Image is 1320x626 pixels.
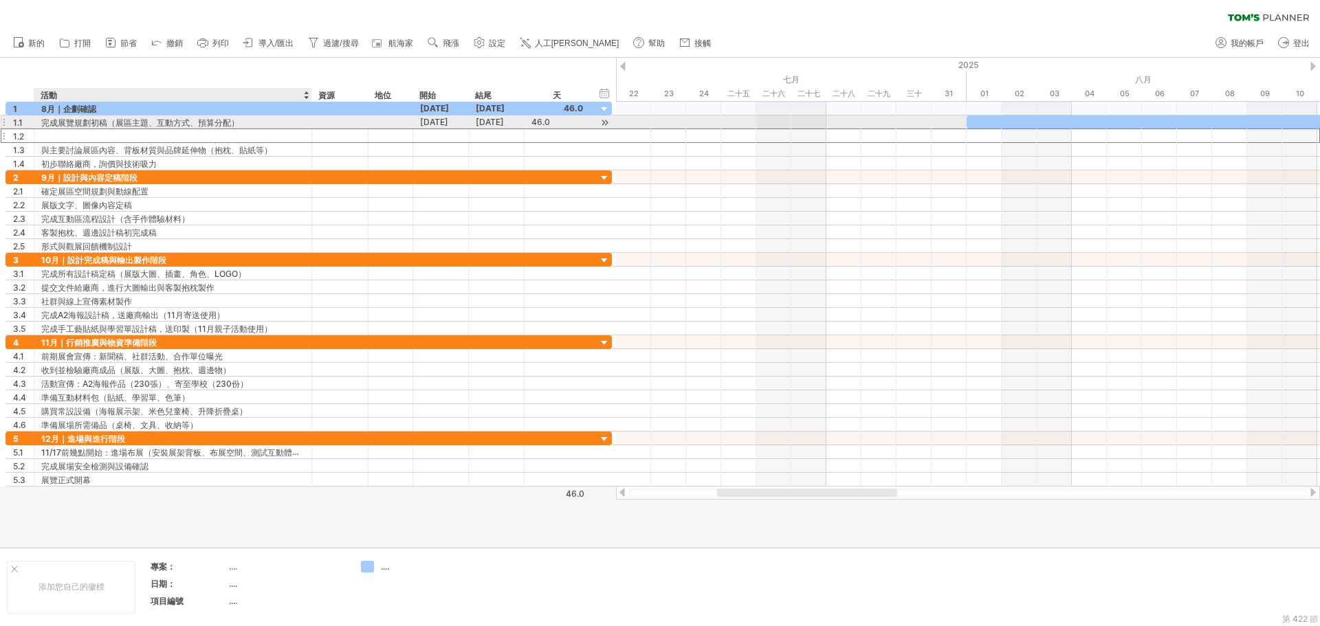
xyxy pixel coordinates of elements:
font: 04 [1085,89,1094,98]
font: 添加您自己的徽標 [38,581,104,592]
font: 第 422 節 [1282,614,1318,624]
font: 完成所有設計稿定稿（展版大圖、插畫、角色、LOGO） [41,269,246,279]
font: 4.3 [13,379,26,389]
font: 4.4 [13,392,26,403]
font: 收到並檢驗廠商成品（展版、大圖、抱枕、週邊物） [41,365,231,375]
font: 4 [13,337,19,348]
font: 1.3 [13,145,25,155]
a: 幫助 [630,34,669,52]
font: 與主要討論展區內容、背板材質與品牌延伸物（抱枕、貼紙等） [41,145,272,155]
font: 2.3 [13,214,25,224]
font: 幫助 [648,38,665,48]
font: 飛漲 [443,38,459,48]
font: 設定 [489,38,505,48]
font: 打開 [74,38,91,48]
div: 2025年7月30日星期三 [896,87,932,101]
font: 活動宣傳：A2海報作品（230張）、寄至學校（230份） [41,379,248,389]
font: 形式與觀展回饋機制設計 [41,241,132,251]
font: 4.6 [13,420,26,430]
font: 23 [664,89,674,98]
font: 初步聯絡廠商，詢價與技術吸力 [41,159,157,169]
font: 完成展覽規劃初稿（展區主題、互動方式、預算分配） [41,118,239,128]
font: 購買常設設備（海報展示架、米色兒童椅、升降折疊桌） [41,406,247,416]
font: 22 [629,89,639,98]
font: [DATE] [476,103,505,113]
font: 5.1 [13,447,23,458]
font: 2.2 [13,200,25,210]
font: 三十 [907,89,922,98]
font: 4.2 [13,365,25,375]
font: 07 [1190,89,1199,98]
font: 1 [13,104,17,114]
div: 2025年8月9日星期六 [1247,87,1282,101]
font: 24 [699,89,709,98]
font: 05 [1120,89,1130,98]
font: 列印 [212,38,229,48]
font: 導入/匯出 [258,38,294,48]
font: 八月 [1135,74,1152,85]
font: 1.1 [13,118,23,128]
div: 2025年7月26日星期六 [756,87,791,101]
div: 2025年8月8日星期五 [1212,87,1247,101]
font: 展版文字、圖像內容定稿 [41,200,132,210]
font: 接觸 [694,38,711,48]
font: 二十五 [727,89,750,98]
font: .... [229,561,237,572]
font: 5.2 [13,461,25,471]
font: 確定展區空間規劃與動線配置 [41,186,148,197]
font: 撤銷 [166,38,183,48]
div: 2025年7月27日星期日 [791,87,826,101]
font: 1.4 [13,159,25,169]
font: 活動 [41,90,57,100]
font: 人工[PERSON_NAME] [535,38,619,48]
font: 02 [1015,89,1024,98]
font: 二十七 [797,89,820,98]
font: 8月｜企劃確認 [41,104,96,114]
font: 新的 [28,38,45,48]
font: 提交文件給廠商，進行大圖輸出與客製抱枕製作 [41,282,214,293]
font: 06 [1155,89,1165,98]
font: 5 [13,434,19,444]
font: 2 [13,172,19,183]
font: 1.2 [13,131,24,142]
font: 4.5 [13,406,25,416]
font: 開始 [419,90,436,100]
font: 3.2 [13,282,25,293]
font: 01 [980,89,989,98]
a: 節省 [102,34,141,52]
font: [DATE] [420,117,448,127]
a: 人工[PERSON_NAME] [516,34,624,52]
font: 準備互動材料包（貼紙、學習單、色筆） [41,392,190,403]
font: 2.1 [13,186,23,197]
font: .... [229,579,237,589]
a: 新的 [10,34,49,52]
div: 2025年8月10日星期日 [1282,87,1317,101]
font: 08 [1225,89,1235,98]
a: 打開 [56,34,95,52]
font: 結尾 [475,90,492,100]
font: [DATE] [476,117,504,127]
a: 設定 [470,34,509,52]
font: 10 [1296,89,1304,98]
a: 我的帳戶 [1212,34,1268,52]
font: 社群與線上宣傳素材製作 [41,296,132,306]
a: 飛漲 [424,34,463,52]
a: 過濾/搜尋 [305,34,362,52]
font: 46.0 [566,489,584,499]
font: 3.5 [13,324,25,334]
font: 準備展場所需備品（桌椅、文具、收納等） [41,420,198,430]
div: 2025年7月31日，星期四 [932,87,967,101]
font: 地位 [375,90,391,100]
div: 2025年8月6日星期三 [1142,87,1177,101]
div: 2025年8月3日星期日 [1037,87,1072,101]
div: 2025年8月1日星期五 [967,87,1002,101]
div: 2025年7月25日星期五 [721,87,756,101]
font: 09 [1260,89,1270,98]
font: 二十六 [762,89,785,98]
font: 12月｜進場與進行階段 [41,434,125,444]
div: 2025年7月22日星期二 [616,87,651,101]
font: 3.4 [13,310,26,320]
font: 03 [1050,89,1059,98]
font: 節省 [120,38,137,48]
font: 3 [13,255,19,265]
